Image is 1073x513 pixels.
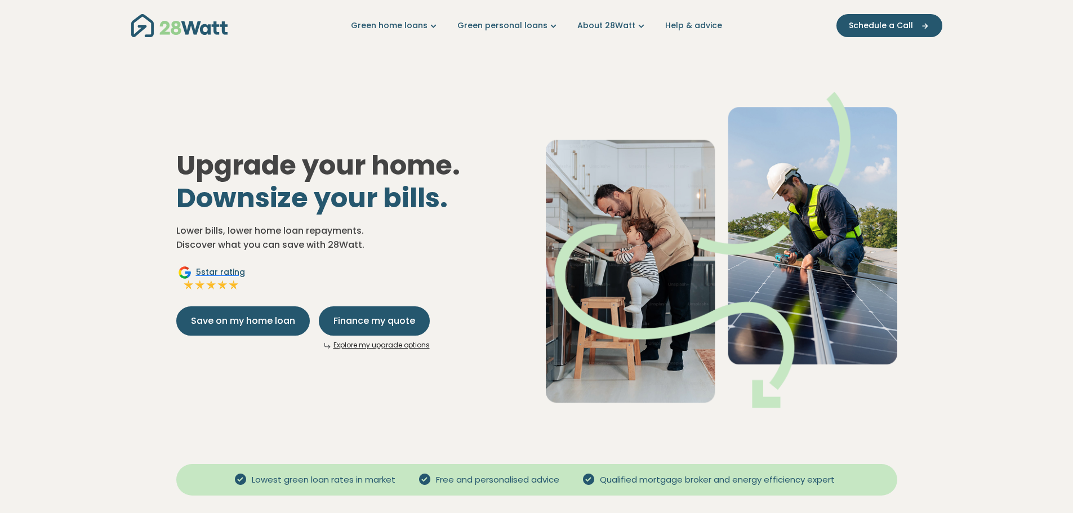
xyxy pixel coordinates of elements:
span: Save on my home loan [191,314,295,328]
img: Full star [206,279,217,291]
span: Schedule a Call [849,20,913,32]
img: Dad helping toddler [546,92,897,408]
h1: Upgrade your home. [176,149,528,214]
a: About 28Watt [577,20,647,32]
a: Green personal loans [457,20,559,32]
nav: Main navigation [131,11,942,40]
span: 5 star rating [196,266,245,278]
button: Save on my home loan [176,306,310,336]
button: Finance my quote [319,306,430,336]
img: Full star [194,279,206,291]
img: Full star [228,279,239,291]
span: Finance my quote [333,314,415,328]
button: Schedule a Call [836,14,942,37]
a: Green home loans [351,20,439,32]
a: Google5star ratingFull starFull starFull starFull starFull star [176,266,247,293]
img: Full star [217,279,228,291]
span: Free and personalised advice [431,474,564,487]
span: Qualified mortgage broker and energy efficiency expert [595,474,839,487]
p: Lower bills, lower home loan repayments. Discover what you can save with 28Watt. [176,224,528,252]
a: Explore my upgrade options [333,340,430,350]
img: 28Watt [131,14,228,37]
a: Help & advice [665,20,722,32]
span: Lowest green loan rates in market [247,474,400,487]
img: Full star [183,279,194,291]
span: Downsize your bills. [176,179,448,217]
img: Google [178,266,192,279]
